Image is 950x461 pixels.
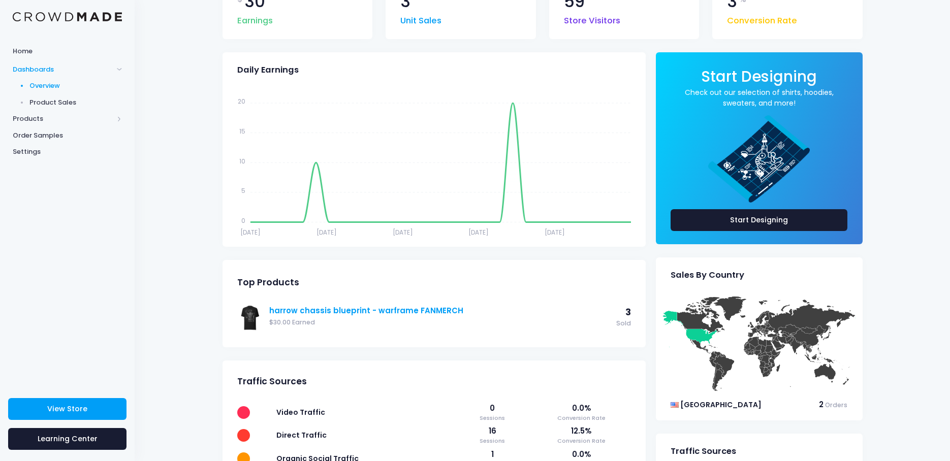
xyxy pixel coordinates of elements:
tspan: [DATE] [468,228,489,237]
tspan: [DATE] [392,228,413,237]
span: 0 [463,403,522,414]
span: Sessions [463,437,522,445]
span: Orders [825,401,847,409]
span: View Store [47,404,87,414]
span: Products [13,114,113,124]
span: 0.0% [532,403,631,414]
a: Learning Center [8,428,126,450]
span: Earnings [237,10,273,27]
span: 3 [625,306,631,318]
span: Direct Traffic [276,430,327,440]
a: Start Designing [701,75,817,84]
span: Order Samples [13,130,122,141]
span: 0.0% [532,449,631,460]
span: Conversion Rate [727,10,797,27]
span: Unit Sales [400,10,441,27]
span: Home [13,46,122,56]
a: Start Designing [671,209,848,231]
span: Sales By Country [671,270,744,280]
span: Overview [29,81,122,91]
span: Top Products [237,277,299,288]
img: Logo [13,12,122,22]
span: Traffic Sources [671,446,736,456]
span: 1 [463,449,522,460]
a: Check out our selection of shirts, hoodies, sweaters, and more! [671,87,848,109]
tspan: 20 [237,97,245,106]
tspan: 5 [241,186,245,195]
a: View Store [8,398,126,420]
span: Conversion Rate [532,414,631,422]
span: Video Traffic [276,407,325,417]
span: Sessions [463,414,522,422]
span: Start Designing [701,66,817,87]
tspan: [DATE] [240,228,260,237]
tspan: 15 [239,127,245,136]
span: 16 [463,425,522,437]
tspan: 0 [241,216,245,225]
span: Settings [13,147,122,157]
span: Traffic Sources [237,376,307,387]
span: Product Sales [29,97,122,108]
span: Store Visitors [564,10,620,27]
span: Conversion Rate [532,437,631,445]
span: Sold [616,319,631,328]
a: harrow chassis blueprint - warframe FANMERCH [269,305,611,316]
span: Dashboards [13,64,113,75]
span: $30.00 Earned [269,318,611,327]
span: Daily Earnings [237,65,299,75]
tspan: [DATE] [316,228,336,237]
span: 2 [819,399,824,410]
span: Learning Center [38,434,98,444]
tspan: 10 [239,156,245,165]
tspan: [DATE] [545,228,565,237]
span: [GEOGRAPHIC_DATA] [680,400,762,410]
span: 12.5% [532,425,631,437]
